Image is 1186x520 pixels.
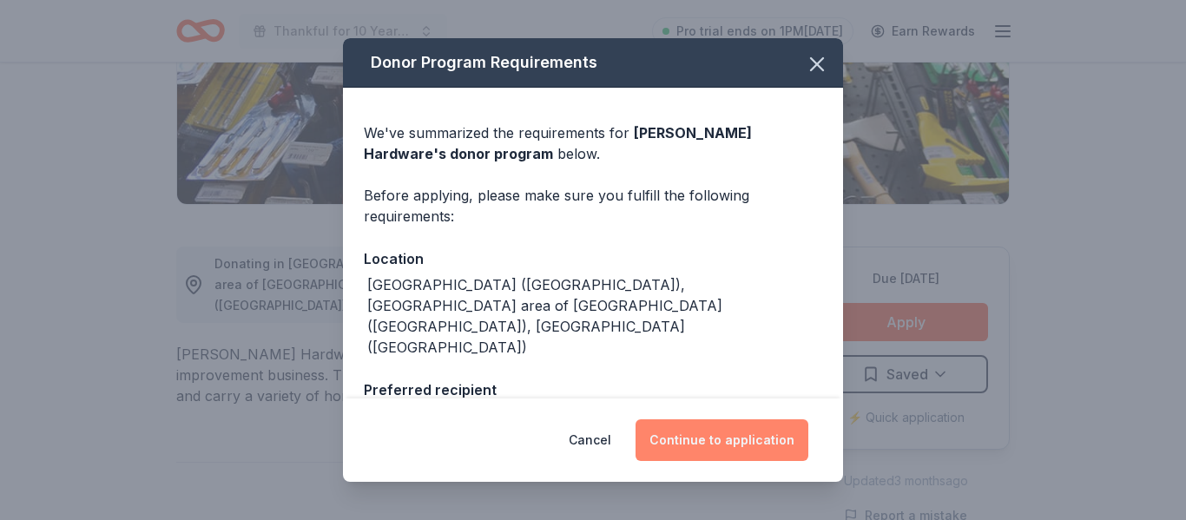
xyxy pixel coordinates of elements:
[364,122,822,164] div: We've summarized the requirements for below.
[364,247,822,270] div: Location
[343,38,843,88] div: Donor Program Requirements
[636,419,808,461] button: Continue to application
[364,378,822,401] div: Preferred recipient
[569,419,611,461] button: Cancel
[364,185,822,227] div: Before applying, please make sure you fulfill the following requirements:
[367,274,822,358] div: [GEOGRAPHIC_DATA] ([GEOGRAPHIC_DATA]), [GEOGRAPHIC_DATA] area of [GEOGRAPHIC_DATA] ([GEOGRAPHIC_D...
